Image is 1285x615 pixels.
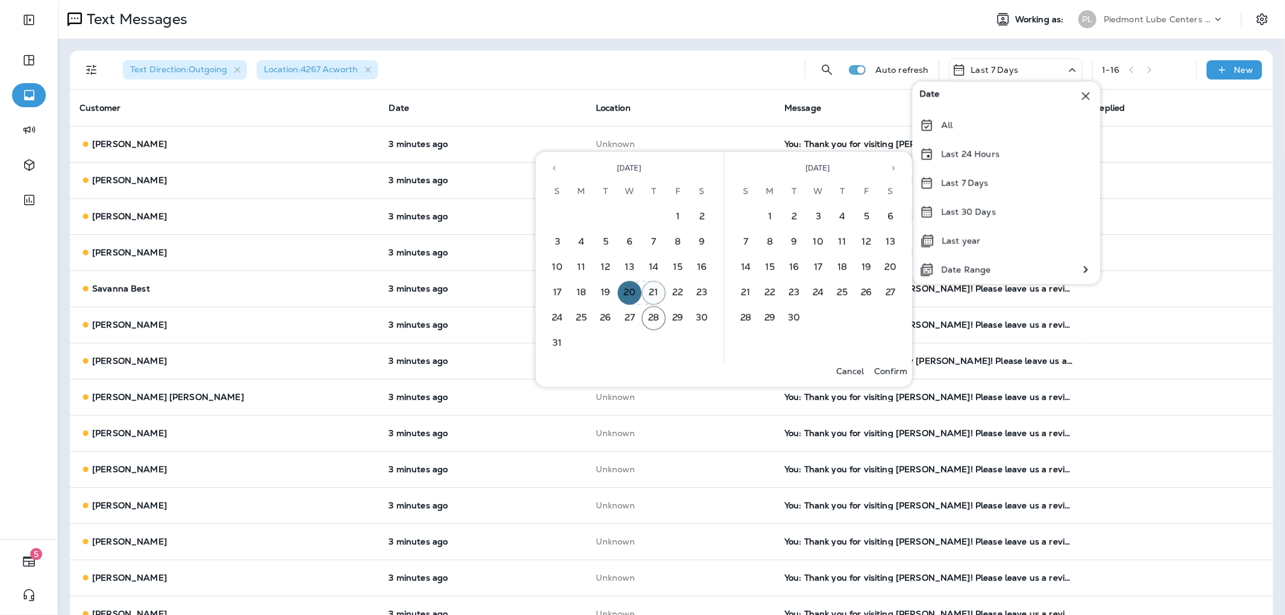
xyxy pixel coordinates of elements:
button: Confirm [869,363,912,379]
span: Message [784,102,821,113]
span: Customer [80,102,120,113]
p: Text Messages [82,10,187,28]
button: 30 [782,306,806,330]
button: 29 [666,306,690,330]
p: Date Range [941,265,990,275]
p: Aug 28, 2025 04:18 PM [389,464,576,474]
p: New [1234,65,1253,75]
p: [PERSON_NAME] [92,428,167,438]
button: Filters [80,58,104,82]
p: Aug 28, 2025 04:18 PM [389,248,576,257]
span: Saturday [691,180,713,204]
p: Last year [942,236,980,246]
p: Aug 28, 2025 04:18 PM [389,573,576,582]
p: [PERSON_NAME] [92,211,167,221]
div: You: Thank you for visiting Jiffy Lube! Please leave us a review on Google https://g.page/r/CZlBP... [784,464,1074,474]
button: 9 [690,230,714,254]
div: 1 - 16 [1102,65,1120,75]
p: Confirm [874,366,907,376]
button: 27 [617,306,642,330]
button: 9 [782,230,806,254]
button: 31 [545,331,569,355]
span: Thursday [831,180,853,204]
button: 20 [878,255,902,279]
p: Savanna Best [92,284,150,293]
span: Friday [667,180,689,204]
button: 14 [734,255,758,279]
button: 7 [734,230,758,254]
button: 26 [593,306,617,330]
p: [PERSON_NAME] [92,175,167,185]
p: All [941,120,952,130]
p: [PERSON_NAME] [92,248,167,257]
button: Previous month [545,159,563,177]
span: Sunday [735,180,757,204]
button: 26 [854,281,878,305]
button: 11 [830,230,854,254]
div: PL [1078,10,1096,28]
p: Cancel [836,366,864,376]
p: Aug 28, 2025 04:18 PM [389,392,576,402]
button: 16 [782,255,806,279]
span: Location [596,102,631,113]
p: Aug 28, 2025 04:18 PM [389,428,576,438]
button: 22 [666,281,690,305]
p: This customer does not have a last location and the phone number they messaged is not assigned to... [596,573,765,582]
p: Aug 28, 2025 04:18 PM [389,501,576,510]
p: Aug 28, 2025 04:18 PM [389,175,576,185]
div: You: Thank you for stopping by Jiffy Lube! Please leave us a review on Google https://g.page/r/Cc... [784,356,1074,366]
p: [PERSON_NAME] [92,320,167,329]
div: You: Thank you for visiting Jiffy Lube! Please leave us a review on Google https://g.page/r/CXORI... [784,284,1074,293]
p: This customer does not have a last location and the phone number they messaged is not assigned to... [596,537,765,546]
button: 6 [878,205,902,229]
button: 5 [12,549,46,573]
button: 24 [806,281,830,305]
span: Monday [571,180,592,204]
button: 13 [617,255,642,279]
div: You: Thank you for visiting Jiffy Lube! Please leave us a review on Google https://g.page/r/CR4zL... [784,537,1074,546]
p: This customer does not have a last location and the phone number they messaged is not assigned to... [596,392,765,402]
p: Last 24 Hours [941,149,999,159]
span: Location : 4267 Acworth [264,64,358,75]
p: [PERSON_NAME] [92,139,167,149]
p: Aug 28, 2025 04:18 PM [389,211,576,221]
span: Saturday [880,180,901,204]
p: This customer does not have a last location and the phone number they messaged is not assigned to... [596,464,765,474]
span: Tuesday [595,180,616,204]
button: 3 [806,205,830,229]
p: [PERSON_NAME] [92,356,167,366]
p: Aug 28, 2025 04:18 PM [389,320,576,329]
button: 15 [758,255,782,279]
p: [PERSON_NAME] [92,537,167,546]
button: 1 [666,205,690,229]
button: 28 [734,306,758,330]
span: Thursday [643,180,664,204]
p: Aug 28, 2025 04:18 PM [389,356,576,366]
div: You: Thank you for visiting Jiffy Lube! Please leave us a review on Google https://g.page/r/CQuEL... [784,392,1074,402]
button: 15 [666,255,690,279]
button: 21 [642,281,666,305]
span: Sunday [546,180,568,204]
button: 19 [593,281,617,305]
button: 4 [830,205,854,229]
button: 28 [642,306,666,330]
button: 12 [593,255,617,279]
button: 10 [545,255,569,279]
span: Monday [759,180,781,204]
button: 5 [593,230,617,254]
p: This customer does not have a last location and the phone number they messaged is not assigned to... [596,139,765,149]
button: 23 [690,281,714,305]
button: 30 [690,306,714,330]
button: Expand Sidebar [12,8,46,32]
button: 29 [758,306,782,330]
button: Next month [884,159,902,177]
button: 25 [830,281,854,305]
button: 11 [569,255,593,279]
span: 5 [30,548,42,560]
button: 13 [878,230,902,254]
span: [DATE] [806,163,831,173]
span: Replied [1094,102,1125,113]
button: 7 [642,230,666,254]
p: Auto refresh [875,65,929,75]
p: Aug 28, 2025 04:18 PM [389,284,576,293]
